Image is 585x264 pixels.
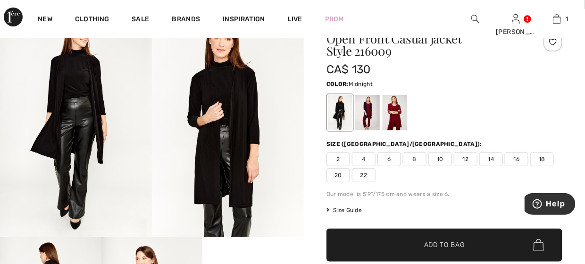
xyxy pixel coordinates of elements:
[326,229,562,262] button: Add to Bag
[326,140,484,148] div: Size ([GEOGRAPHIC_DATA]/[GEOGRAPHIC_DATA]):
[534,239,544,251] img: Bag.svg
[428,152,452,166] span: 10
[537,13,577,25] a: 1
[326,190,562,198] div: Our model is 5'9"/175 cm and wears a size 6.
[326,81,349,87] span: Color:
[326,168,350,182] span: 20
[566,15,568,23] span: 1
[512,14,520,23] a: Sign In
[454,152,477,166] span: 12
[326,206,362,214] span: Size Guide
[326,33,523,57] h1: Open Front Casual Jacket Style 216009
[479,152,503,166] span: 14
[4,8,23,26] img: 1ère Avenue
[326,63,371,76] span: CA$ 130
[512,13,520,25] img: My Info
[349,81,373,87] span: Midnight
[530,152,554,166] span: 18
[377,152,401,166] span: 6
[132,15,149,25] a: Sale
[424,240,465,250] span: Add to Bag
[326,152,350,166] span: 2
[223,15,265,25] span: Inspiration
[352,168,376,182] span: 22
[172,15,201,25] a: Brands
[288,14,302,24] a: Live
[471,13,479,25] img: search the website
[496,27,536,37] div: [PERSON_NAME]
[505,152,528,166] span: 16
[383,95,407,130] div: Cabernet
[525,193,576,217] iframe: Opens a widget where you can find more information
[75,15,109,25] a: Clothing
[355,95,380,130] div: Midnight
[328,95,352,130] div: Black
[403,152,426,166] span: 8
[553,13,561,25] img: My Bag
[352,152,376,166] span: 4
[152,9,304,237] img: Open Front Casual Jacket Style 216009. 2
[38,15,52,25] a: New
[325,14,344,24] a: Prom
